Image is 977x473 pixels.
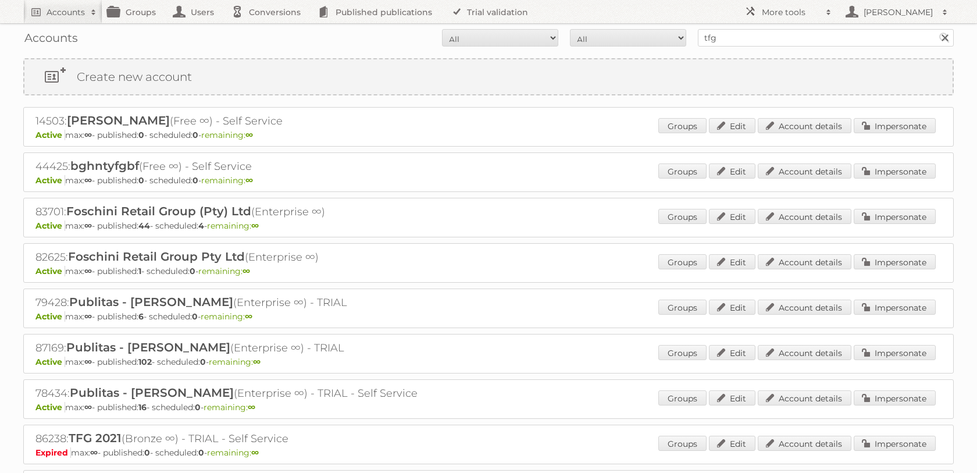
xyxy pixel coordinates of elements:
a: Impersonate [854,118,936,133]
strong: 0 [198,447,204,458]
h2: 83701: (Enterprise ∞) [35,204,443,219]
p: max: - published: - scheduled: - [35,266,942,276]
a: Create new account [24,59,953,94]
strong: 1 [138,266,141,276]
strong: ∞ [245,130,253,140]
input: Search [936,29,953,47]
strong: ∞ [243,266,250,276]
a: Impersonate [854,254,936,269]
span: remaining: [198,266,250,276]
strong: 102 [138,357,152,367]
a: Groups [658,163,707,179]
p: max: - published: - scheduled: - [35,447,942,458]
p: max: - published: - scheduled: - [35,221,942,231]
strong: ∞ [90,447,98,458]
h2: 14503: (Free ∞) - Self Service [35,113,443,129]
strong: 0 [190,266,195,276]
h2: 79428: (Enterprise ∞) - TRIAL [35,295,443,310]
a: Account details [758,345,851,360]
a: Groups [658,209,707,224]
a: Groups [658,436,707,451]
a: Impersonate [854,390,936,406]
a: Edit [709,345,755,360]
h2: 82625: (Enterprise ∞) [35,250,443,265]
h2: More tools [762,6,820,18]
strong: ∞ [84,311,92,322]
h2: [PERSON_NAME] [861,6,936,18]
a: Edit [709,209,755,224]
strong: ∞ [84,130,92,140]
a: Account details [758,300,851,315]
a: Edit [709,163,755,179]
strong: 0 [195,402,201,412]
p: max: - published: - scheduled: - [35,130,942,140]
a: Impersonate [854,436,936,451]
a: Edit [709,300,755,315]
strong: 0 [144,447,150,458]
strong: ∞ [84,357,92,367]
a: Account details [758,209,851,224]
span: Foschini Retail Group Pty Ltd [68,250,245,264]
span: Publitas - [PERSON_NAME] [70,386,234,400]
strong: 0 [138,130,144,140]
strong: 44 [138,221,150,231]
strong: ∞ [248,402,255,412]
strong: 0 [138,175,144,186]
h2: 87169: (Enterprise ∞) - TRIAL [35,340,443,355]
span: remaining: [204,402,255,412]
p: max: - published: - scheduled: - [35,311,942,322]
span: Active [35,311,65,322]
span: bghntyfgbf [70,159,139,173]
a: Edit [709,436,755,451]
strong: 6 [138,311,144,322]
a: Account details [758,254,851,269]
strong: ∞ [245,175,253,186]
h2: 44425: (Free ∞) - Self Service [35,159,443,174]
strong: 0 [192,311,198,322]
span: TFG 2021 [69,431,122,445]
span: remaining: [207,221,259,231]
strong: ∞ [253,357,261,367]
span: Active [35,221,65,231]
a: Impersonate [854,345,936,360]
strong: ∞ [245,311,252,322]
a: Edit [709,254,755,269]
span: remaining: [201,175,253,186]
strong: 0 [192,175,198,186]
a: Edit [709,390,755,406]
a: Groups [658,345,707,360]
strong: 4 [198,221,204,231]
a: Groups [658,300,707,315]
p: max: - published: - scheduled: - [35,357,942,367]
strong: ∞ [84,402,92,412]
span: Active [35,266,65,276]
a: Account details [758,163,851,179]
a: Account details [758,436,851,451]
strong: ∞ [84,221,92,231]
h2: Accounts [47,6,85,18]
h2: 78434: (Enterprise ∞) - TRIAL - Self Service [35,386,443,401]
strong: ∞ [84,175,92,186]
a: Edit [709,118,755,133]
strong: ∞ [251,221,259,231]
p: max: - published: - scheduled: - [35,402,942,412]
a: Impersonate [854,209,936,224]
span: Publitas - [PERSON_NAME] [66,340,230,354]
span: remaining: [209,357,261,367]
span: remaining: [207,447,259,458]
span: Active [35,175,65,186]
span: remaining: [201,311,252,322]
span: Active [35,130,65,140]
a: Impersonate [854,163,936,179]
strong: ∞ [84,266,92,276]
strong: ∞ [251,447,259,458]
a: Groups [658,118,707,133]
p: max: - published: - scheduled: - [35,175,942,186]
span: [PERSON_NAME] [67,113,170,127]
a: Impersonate [854,300,936,315]
span: Expired [35,447,71,458]
span: Foschini Retail Group (Pty) Ltd [66,204,251,218]
span: remaining: [201,130,253,140]
strong: 16 [138,402,147,412]
a: Groups [658,254,707,269]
